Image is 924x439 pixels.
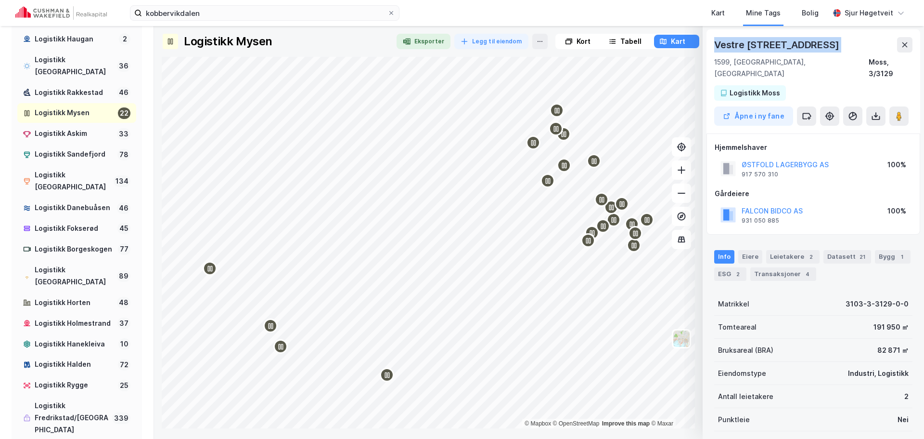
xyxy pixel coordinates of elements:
[118,359,130,371] div: 72
[823,250,871,264] div: Datasett
[711,7,725,19] div: Kart
[718,391,773,402] div: Antall leietakere
[35,223,114,235] div: Logistikk Fokserød
[887,159,906,171] div: 100%
[35,202,113,214] div: Logistikk Danebuåsen
[873,321,909,333] div: 191 950 ㎡
[742,217,779,225] div: 931 050 885
[35,54,113,78] div: Logistikk [GEOGRAPHIC_DATA]
[875,250,911,264] div: Bygg
[526,135,540,150] div: Map marker
[17,83,136,103] a: Logistikk Rakkestad46
[540,173,555,188] div: Map marker
[585,226,599,240] div: Map marker
[553,420,600,427] a: OpenStreetMap
[380,368,394,382] div: Map marker
[738,250,762,264] div: Eiere
[587,154,601,168] div: Map marker
[17,29,136,49] a: Logistikk Haugan2
[35,264,113,288] div: Logistikk [GEOGRAPHIC_DATA]
[806,252,816,262] div: 2
[845,7,893,19] div: Sjur Høgetveit
[117,128,130,140] div: 33
[17,103,136,123] a: Logistikk Mysen22
[35,379,114,391] div: Logistikk Rygge
[35,297,113,309] div: Logistikk Horten
[596,219,610,233] div: Map marker
[118,380,130,391] div: 25
[640,213,654,227] div: Map marker
[142,6,387,20] input: Søk på adresse, matrikkel, gårdeiere, leietakere eller personer
[35,243,114,255] div: Logistikk Borgeskogen
[550,103,564,118] div: Map marker
[112,412,130,424] div: 339
[557,158,571,173] div: Map marker
[615,197,629,211] div: Map marker
[35,33,115,45] div: Logistikk Haugan
[803,269,812,279] div: 4
[17,239,136,259] a: Logistikk Borgeskogen77
[17,198,136,218] a: Logistikk Danebuåsen46
[184,34,272,49] div: Logistikk Mysen
[117,223,130,234] div: 45
[117,87,130,98] div: 46
[746,7,781,19] div: Mine Tags
[17,314,136,333] a: Logistikk Holmestrand37
[114,175,130,187] div: 134
[714,250,734,264] div: Info
[651,420,673,427] a: Maxar
[117,60,130,72] div: 36
[718,298,749,310] div: Matrikkel
[904,391,909,402] div: 2
[733,269,743,279] div: 2
[627,238,641,253] div: Map marker
[117,318,130,329] div: 37
[117,202,130,214] div: 46
[714,56,869,80] div: 1599, [GEOGRAPHIC_DATA], [GEOGRAPHIC_DATA]
[35,359,114,371] div: Logistikk Halden
[897,252,907,262] div: 1
[17,334,136,354] a: Logistikk Hanekleiva10
[604,200,618,214] div: Map marker
[35,87,113,99] div: Logistikk Rakkestad
[730,87,780,99] div: Logistikk Moss
[35,338,115,350] div: Logistikk Hanekleiva
[17,124,136,144] a: Logistikk Askim33
[876,393,924,439] iframe: Chat Widget
[119,33,130,45] div: 2
[17,293,136,313] a: Logistikk Horten48
[766,250,820,264] div: Leietakere
[848,368,909,379] div: Industri, Logistikk
[17,355,136,374] a: Logistikk Halden72
[577,36,590,47] div: Kort
[887,205,906,217] div: 100%
[602,420,650,427] a: Improve this map
[628,226,642,240] div: Map marker
[714,37,841,53] div: Vestre [STREET_ADDRESS]
[876,393,924,439] div: Kontrollprogram for chat
[671,36,685,47] div: Kart
[263,319,278,333] div: Map marker
[606,213,621,227] div: Map marker
[17,50,136,82] a: Logistikk [GEOGRAPHIC_DATA]36
[742,171,778,178] div: 917 570 310
[672,330,691,348] img: Z
[17,260,136,292] a: Logistikk [GEOGRAPHIC_DATA]89
[17,219,136,239] a: Logistikk Fokserød45
[556,127,571,141] div: Map marker
[594,192,609,207] div: Map marker
[620,36,642,47] div: Tabell
[35,169,110,193] div: Logistikk [GEOGRAPHIC_DATA]
[203,261,217,276] div: Map marker
[846,298,909,310] div: 3103-3-3129-0-0
[714,267,746,281] div: ESG
[35,318,114,330] div: Logistikk Holmestrand
[35,148,114,160] div: Logistikk Sandefjord
[625,217,639,231] div: Map marker
[17,165,136,197] a: Logistikk [GEOGRAPHIC_DATA]134
[858,252,867,262] div: 21
[397,34,450,49] button: Eksporter
[118,107,130,119] div: 22
[549,121,563,136] div: Map marker
[15,6,107,20] img: cushman-wakefield-realkapital-logo.202ea83816669bd177139c58696a8fa1.svg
